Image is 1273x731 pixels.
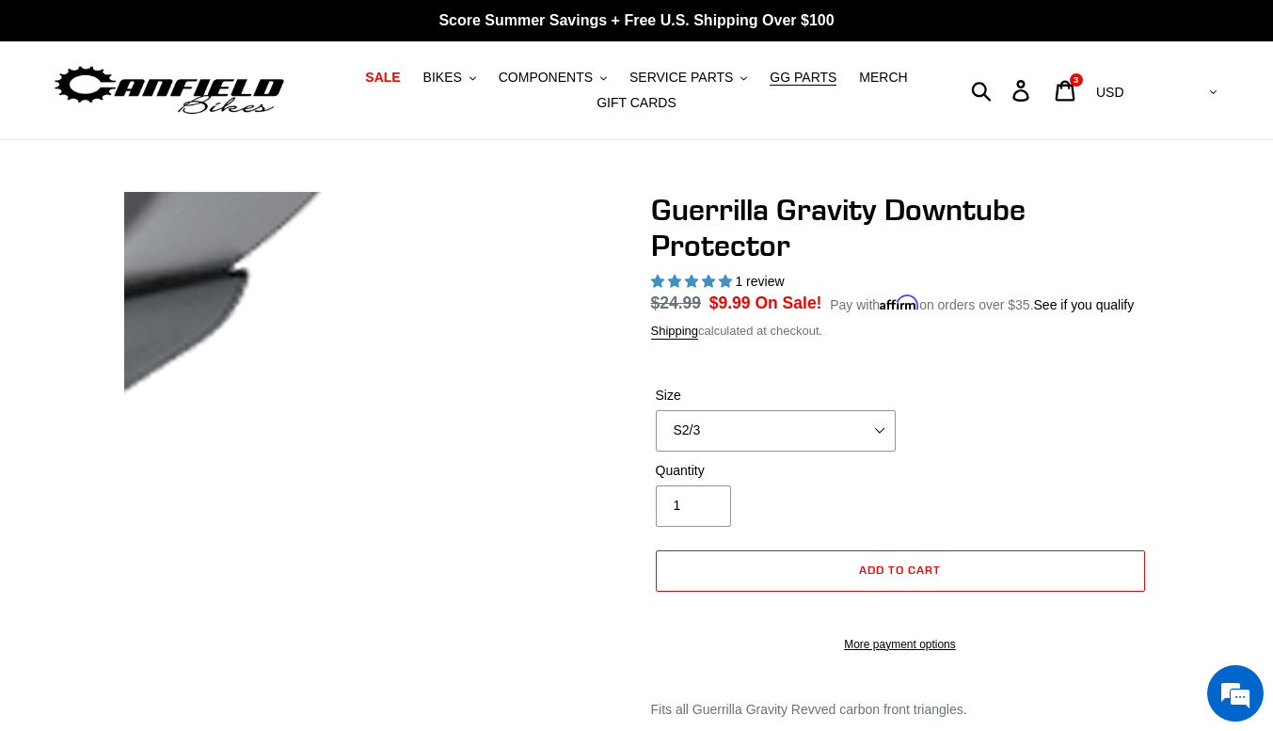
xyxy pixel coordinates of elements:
[850,65,916,90] a: MERCH
[656,636,1145,653] a: More payment options
[423,70,462,86] span: BIKES
[52,61,287,120] img: Canfield Bikes
[880,294,919,310] span: Affirm
[760,65,846,90] a: GG PARTS
[489,65,616,90] button: COMPONENTS
[709,294,751,312] span: $9.99
[830,291,1134,315] p: Pay with on orders over $35.
[656,550,1145,592] button: Add to cart
[629,70,733,86] span: SERVICE PARTS
[587,90,686,116] a: GIFT CARDS
[414,65,485,90] button: BIKES
[1044,71,1089,111] a: 3
[859,563,941,577] span: Add to cart
[770,70,836,86] span: GG PARTS
[365,70,400,86] span: SALE
[651,274,736,289] span: 5.00 stars
[651,700,1150,720] p: Fits all Guerrilla Gravity Revved carbon front triangles.
[651,294,702,312] s: $24.99
[1074,75,1078,85] span: 3
[499,70,593,86] span: COMPONENTS
[656,461,896,481] label: Quantity
[651,324,699,340] a: Shipping
[859,70,907,86] span: MERCH
[651,192,1150,264] h1: Guerrilla Gravity Downtube Protector
[755,291,821,315] span: On Sale!
[597,95,676,111] span: GIFT CARDS
[1034,297,1135,312] a: See if you qualify - Learn more about Affirm Financing (opens in modal)
[356,65,409,90] a: SALE
[620,65,756,90] button: SERVICE PARTS
[735,274,784,289] span: 1 review
[656,386,896,405] label: Size
[651,322,1150,341] div: calculated at checkout.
